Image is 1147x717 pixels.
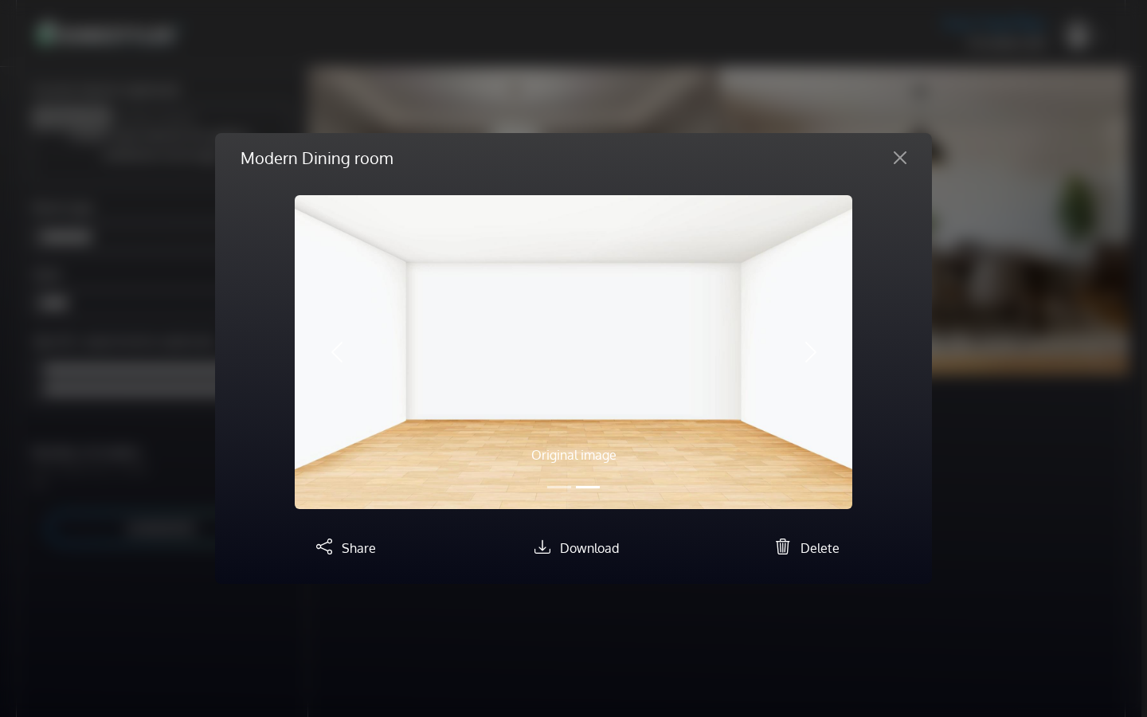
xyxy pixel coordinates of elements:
[295,195,852,509] img: empty-room-interior-for-gallery-exhibition-vector.jpg
[310,540,376,556] a: Share
[769,535,840,558] button: Delete
[342,540,376,556] span: Share
[241,146,393,170] h5: Modern Dining room
[881,145,919,170] button: Close
[560,540,619,556] span: Download
[547,478,571,496] button: Slide 1
[801,540,840,556] span: Delete
[378,445,769,464] p: Original image
[528,540,619,556] a: Download
[576,478,600,496] button: Slide 2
